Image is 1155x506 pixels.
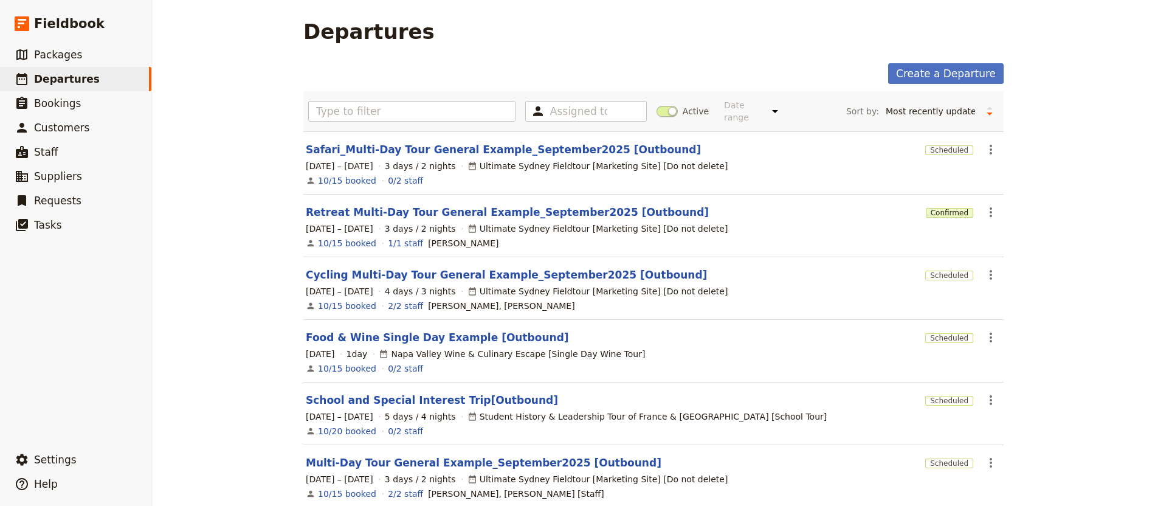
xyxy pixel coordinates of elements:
span: Silvana [428,237,498,249]
a: View the bookings for this departure [318,488,376,500]
span: [DATE] – [DATE] [306,160,373,172]
span: [DATE] – [DATE] [306,473,373,485]
span: [DATE] – [DATE] [306,411,373,423]
a: Retreat Multi-Day Tour General Example_September2025 [Outbound] [306,205,709,220]
span: [DATE] [306,348,334,360]
a: 0/2 staff [388,362,423,375]
a: View the bookings for this departure [318,175,376,187]
a: Cycling Multi-Day Tour General Example_September2025 [Outbound] [306,268,707,282]
a: 1/1 staff [388,237,423,249]
span: Silvana, Pam Beesly [428,300,575,312]
span: 4 days / 3 nights [385,285,456,297]
a: Food & Wine Single Day Example [Outbound] [306,330,569,345]
a: 0/2 staff [388,425,423,437]
a: View the bookings for this departure [318,425,376,437]
span: 1 day [346,348,368,360]
span: Bookings [34,97,81,109]
button: Actions [981,139,1001,160]
span: Staff [34,146,58,158]
span: Suppliers [34,170,82,182]
div: Student History & Leadership Tour of France & [GEOGRAPHIC_DATA] [School Tour] [467,411,827,423]
a: View the bookings for this departure [318,300,376,312]
a: 0/2 staff [388,175,423,187]
a: Create a Departure [888,63,1004,84]
span: Scheduled [925,396,973,406]
a: View the bookings for this departure [318,362,376,375]
span: 3 days / 2 nights [385,223,456,235]
span: 5 days / 4 nights [385,411,456,423]
div: Ultimate Sydney Fieldtour [Marketing Site] [Do not delete] [467,473,728,485]
span: 3 days / 2 nights [385,160,456,172]
span: [DATE] – [DATE] [306,285,373,297]
button: Actions [981,202,1001,223]
input: Type to filter [308,101,515,122]
span: Customers [34,122,89,134]
span: Scheduled [925,459,973,468]
span: Settings [34,454,77,466]
span: Departures [34,73,100,85]
div: Ultimate Sydney Fieldtour [Marketing Site] [Do not delete] [467,223,728,235]
button: Change sort direction [981,102,999,120]
a: Multi-Day Tour General Example_September2025 [Outbound] [306,456,661,470]
span: Fieldbook [34,15,105,33]
button: Actions [981,390,1001,411]
span: Scheduled [925,145,973,155]
div: Ultimate Sydney Fieldtour [Marketing Site] [Do not delete] [467,285,728,297]
input: Assigned to [550,104,607,119]
span: Active [683,105,709,117]
a: View the bookings for this departure [318,237,376,249]
span: Requests [34,195,81,207]
select: Sort by: [880,102,981,120]
span: Packages [34,49,82,61]
span: Silvana, Dwight Schrute [Staff] [428,488,604,500]
span: Tasks [34,219,62,231]
button: Actions [981,452,1001,473]
span: Scheduled [925,333,973,343]
span: Scheduled [925,271,973,280]
a: Safari_Multi-Day Tour General Example_September2025 [Outbound] [306,142,701,157]
div: Ultimate Sydney Fieldtour [Marketing Site] [Do not delete] [467,160,728,172]
button: Actions [981,265,1001,285]
a: 2/2 staff [388,300,423,312]
h1: Departures [303,19,435,44]
span: [DATE] – [DATE] [306,223,373,235]
a: School and Special Interest Trip[Outbound] [306,393,558,407]
a: 2/2 staff [388,488,423,500]
span: Confirmed [926,208,973,218]
span: Help [34,478,58,490]
button: Actions [981,327,1001,348]
span: Sort by: [846,105,879,117]
div: Napa Valley Wine & Culinary Escape [Single Day Wine Tour] [379,348,645,360]
span: 3 days / 2 nights [385,473,456,485]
